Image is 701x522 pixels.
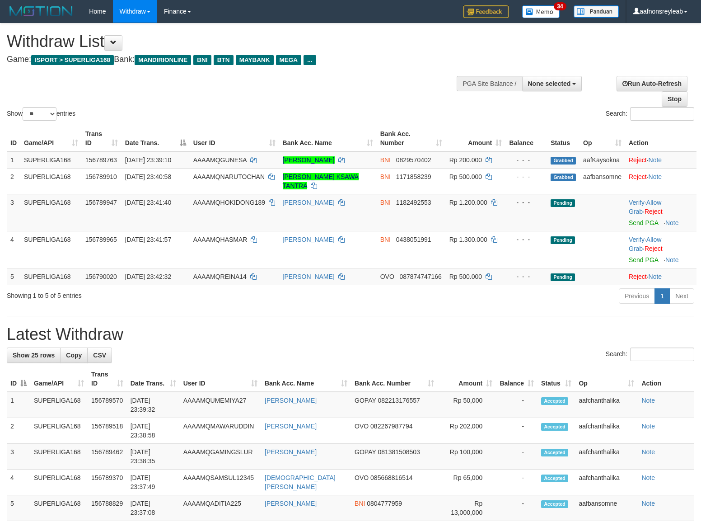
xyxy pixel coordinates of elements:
a: Previous [619,288,655,304]
a: Note [641,500,655,507]
span: 156790020 [85,273,117,280]
label: Search: [606,348,694,361]
span: AAAAMQREINA14 [193,273,247,280]
div: PGA Site Balance / [457,76,522,91]
span: GOPAY [355,448,376,456]
td: aafbansomne [575,495,638,521]
a: [PERSON_NAME] [283,156,335,164]
td: Rp 50,000 [438,392,496,418]
td: Rp 13,000,000 [438,495,496,521]
span: GOPAY [355,397,376,404]
td: · · [625,194,696,231]
img: Button%20Memo.svg [522,5,560,18]
th: Bank Acc. Name: activate to sort column ascending [261,366,351,392]
span: Copy 082267987794 to clipboard [370,423,412,430]
span: Rp 200.000 [449,156,482,164]
span: None selected [528,80,571,87]
th: Amount: activate to sort column ascending [446,126,506,151]
span: BNI [193,55,211,65]
span: BNI [380,173,391,180]
td: SUPERLIGA168 [30,444,88,470]
span: MANDIRIONLINE [135,55,191,65]
a: [PERSON_NAME] [265,448,317,456]
a: Note [665,219,679,226]
div: Showing 1 to 5 of 5 entries [7,287,285,300]
span: 156789947 [85,199,117,206]
a: Copy [60,348,88,363]
a: Stop [662,91,687,107]
th: Game/API: activate to sort column ascending [20,126,82,151]
a: Send PGA [629,219,658,226]
select: Showentries [23,107,56,121]
th: Bank Acc. Number: activate to sort column ascending [351,366,438,392]
a: Note [649,156,662,164]
a: Reject [629,173,647,180]
td: SUPERLIGA168 [20,194,82,231]
th: Action [625,126,696,151]
td: 5 [7,268,20,285]
span: Accepted [541,423,568,431]
a: CSV [87,348,112,363]
td: 4 [7,470,30,495]
td: [DATE] 23:37:49 [127,470,180,495]
h1: Latest Withdraw [7,325,694,343]
td: · · [625,231,696,268]
td: 4 [7,231,20,268]
span: AAAAMQHASMAR [193,236,248,243]
a: Note [649,173,662,180]
span: Accepted [541,500,568,508]
span: Rp 500.000 [449,173,482,180]
a: Send PGA [629,256,658,263]
span: [DATE] 23:42:32 [125,273,171,280]
a: [DEMOGRAPHIC_DATA][PERSON_NAME] [265,474,336,490]
td: AAAAMQUMEMIYA27 [180,392,261,418]
td: aafchanthalika [575,444,638,470]
span: BTN [214,55,234,65]
img: Feedback.jpg [463,5,509,18]
img: MOTION_logo.png [7,5,75,18]
span: Copy 085668816514 to clipboard [370,474,412,481]
span: Accepted [541,397,568,405]
td: 156789462 [88,444,127,470]
span: AAAAMQHOKIDONG189 [193,199,266,206]
a: [PERSON_NAME] [283,236,335,243]
span: [DATE] 23:41:57 [125,236,171,243]
th: Trans ID: activate to sort column ascending [88,366,127,392]
a: Show 25 rows [7,348,61,363]
span: Pending [551,273,575,281]
td: aafchanthalika [575,392,638,418]
td: 2 [7,168,20,194]
button: None selected [522,76,582,91]
span: Copy 1182492553 to clipboard [396,199,431,206]
span: BNI [355,500,365,507]
input: Search: [630,107,694,121]
span: CSV [93,352,106,359]
th: Bank Acc. Number: activate to sort column ascending [377,126,446,151]
td: [DATE] 23:38:58 [127,418,180,444]
span: [DATE] 23:40:58 [125,173,171,180]
a: Note [665,256,679,263]
a: Note [641,397,655,404]
a: Reject [645,208,663,215]
td: Rp 65,000 [438,470,496,495]
div: - - - [509,172,543,181]
div: - - - [509,155,543,165]
span: Copy 087874747166 to clipboard [399,273,441,280]
h4: Game: Bank: [7,55,458,64]
a: [PERSON_NAME] [265,397,317,404]
span: Copy 1171858239 to clipboard [396,173,431,180]
span: 156789965 [85,236,117,243]
span: BNI [380,156,391,164]
td: SUPERLIGA168 [30,470,88,495]
span: Copy [66,352,82,359]
td: 1 [7,392,30,418]
span: Copy 081381508503 to clipboard [378,448,420,456]
td: 1 [7,151,20,169]
span: · [629,236,661,252]
td: · [625,151,696,169]
td: 156789370 [88,470,127,495]
td: 5 [7,495,30,521]
a: [PERSON_NAME] [283,273,335,280]
span: OVO [380,273,394,280]
span: Rp 1.200.000 [449,199,487,206]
